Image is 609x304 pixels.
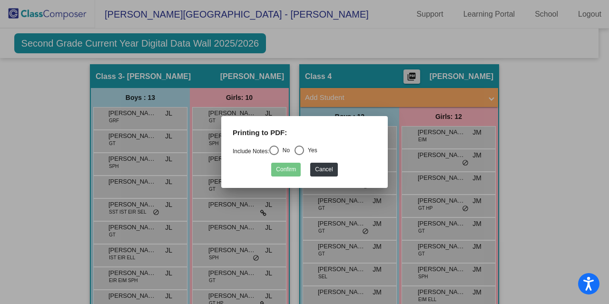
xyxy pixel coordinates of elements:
mat-radio-group: Select an option [233,148,317,155]
div: No [279,146,290,155]
a: Include Notes: [233,148,269,155]
button: Cancel [310,163,337,177]
div: Yes [304,146,317,155]
button: Confirm [271,163,301,177]
label: Printing to PDF: [233,127,287,138]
